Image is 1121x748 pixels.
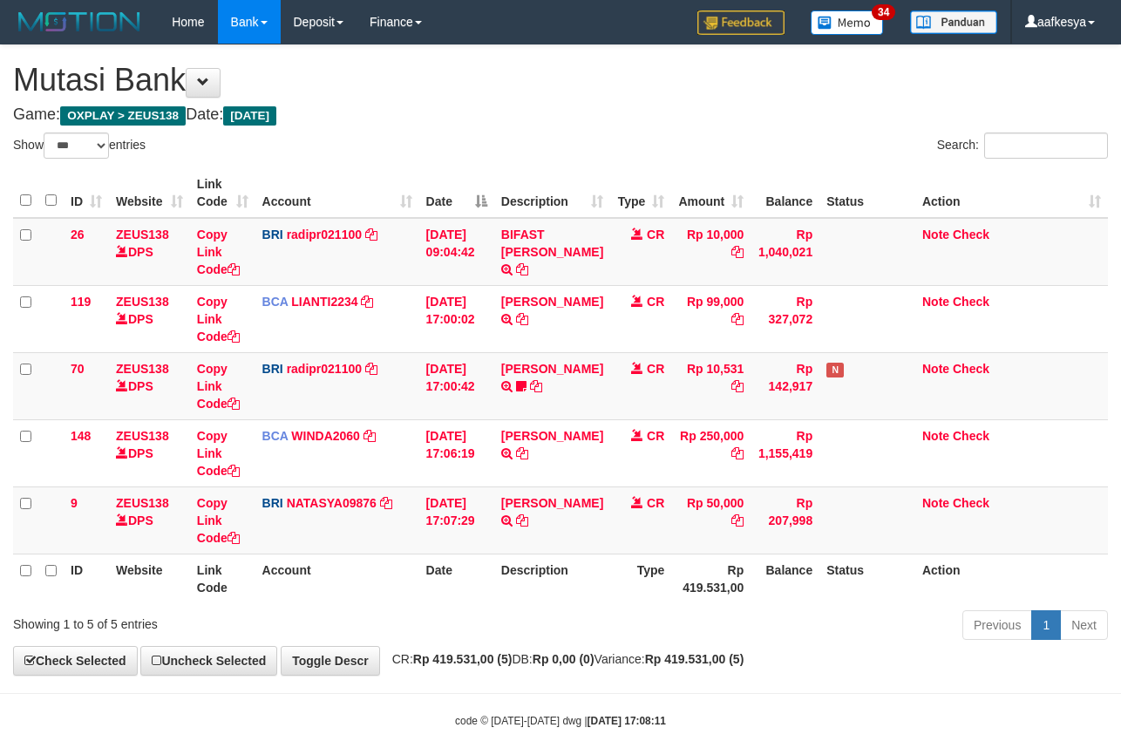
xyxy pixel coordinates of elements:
span: 9 [71,496,78,510]
th: Balance [751,554,819,603]
th: Date [419,554,494,603]
td: Rp 10,531 [671,352,751,419]
img: MOTION_logo.png [13,9,146,35]
td: Rp 99,000 [671,285,751,352]
small: code © [DATE]-[DATE] dwg | [455,715,666,727]
span: BCA [262,429,289,443]
th: Balance [751,168,819,218]
span: CR [647,429,664,443]
span: Has Note [826,363,844,377]
th: Link Code [190,554,255,603]
span: BCA [262,295,289,309]
span: CR [647,228,664,241]
a: radipr021100 [287,362,362,376]
a: Copy Link Code [197,362,240,411]
th: Description [494,554,610,603]
input: Search: [984,133,1108,159]
td: Rp 250,000 [671,419,751,486]
a: Copy DANA ANDINAZARUDI to clipboard [516,513,528,527]
td: DPS [109,285,190,352]
h4: Game: Date: [13,106,1108,124]
a: Check [953,228,989,241]
a: Check [953,429,989,443]
span: 70 [71,362,85,376]
th: Type: activate to sort column ascending [610,168,671,218]
a: Toggle Descr [281,646,380,676]
span: CR [647,496,664,510]
a: Note [922,429,949,443]
a: [PERSON_NAME] [501,362,603,376]
a: Copy LIANTI2234 to clipboard [361,295,373,309]
span: 119 [71,295,91,309]
td: DPS [109,419,190,486]
span: 34 [872,4,895,20]
a: ZEUS138 [116,295,169,309]
a: Note [922,496,949,510]
a: Copy Rp 10,000 to clipboard [731,245,744,259]
th: Type [610,554,671,603]
a: Copy Rp 99,000 to clipboard [731,312,744,326]
a: Check [953,362,989,376]
span: 148 [71,429,91,443]
label: Show entries [13,133,146,159]
strong: [DATE] 17:08:11 [588,715,666,727]
a: LIANTI2234 [291,295,357,309]
a: WINDA2060 [291,429,360,443]
a: Check [953,295,989,309]
a: Copy radipr021100 to clipboard [365,362,377,376]
th: Status [819,168,915,218]
th: Website [109,554,190,603]
div: Showing 1 to 5 of 5 entries [13,609,454,633]
th: Account: activate to sort column ascending [255,168,419,218]
th: Link Code: activate to sort column ascending [190,168,255,218]
span: CR: DB: Variance: [384,652,744,666]
span: BRI [262,228,283,241]
th: Amount: activate to sort column ascending [671,168,751,218]
a: radipr021100 [287,228,362,241]
td: [DATE] 09:04:42 [419,218,494,286]
a: Copy Link Code [197,228,240,276]
a: Check Selected [13,646,138,676]
span: OXPLAY > ZEUS138 [60,106,186,126]
a: Copy Rp 250,000 to clipboard [731,446,744,460]
a: Copy Link Code [197,496,240,545]
th: Account [255,554,419,603]
td: [DATE] 17:06:19 [419,419,494,486]
th: Website: activate to sort column ascending [109,168,190,218]
td: Rp 1,155,419 [751,419,819,486]
select: Showentries [44,133,109,159]
span: 26 [71,228,85,241]
th: ID: activate to sort column ascending [64,168,109,218]
a: Copy Link Code [197,429,240,478]
span: [DATE] [223,106,276,126]
strong: Rp 419.531,00 (5) [645,652,744,666]
td: [DATE] 17:00:02 [419,285,494,352]
span: BRI [262,362,283,376]
a: Uncheck Selected [140,646,277,676]
img: panduan.png [910,10,997,34]
strong: Rp 0,00 (0) [533,652,594,666]
td: [DATE] 17:07:29 [419,486,494,554]
img: Button%20Memo.svg [811,10,884,35]
label: Search: [937,133,1108,159]
a: Copy BIFAST ERIKA S PAUN to clipboard [516,262,528,276]
a: [PERSON_NAME] [501,429,603,443]
td: Rp 50,000 [671,486,751,554]
a: ZEUS138 [116,429,169,443]
a: ZEUS138 [116,496,169,510]
a: Previous [962,610,1032,640]
td: Rp 1,040,021 [751,218,819,286]
td: DPS [109,218,190,286]
a: ZEUS138 [116,362,169,376]
th: Status [819,554,915,603]
a: NATASYA09876 [287,496,377,510]
a: Copy ALI WAHAB to clipboard [516,446,528,460]
a: BIFAST [PERSON_NAME] [501,228,603,259]
th: Rp 419.531,00 [671,554,751,603]
a: ZEUS138 [116,228,169,241]
td: [DATE] 17:00:42 [419,352,494,419]
th: Action: activate to sort column ascending [915,168,1108,218]
th: Date: activate to sort column descending [419,168,494,218]
a: Note [922,228,949,241]
td: DPS [109,352,190,419]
